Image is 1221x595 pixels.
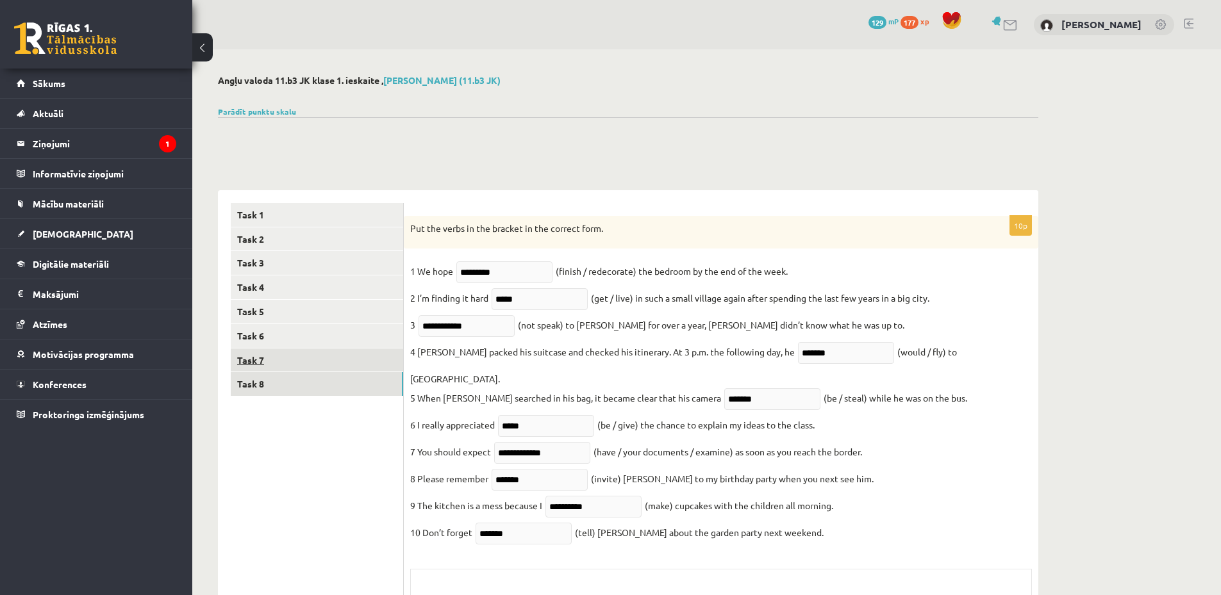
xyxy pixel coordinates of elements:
a: Ziņojumi1 [17,129,176,158]
span: 177 [901,16,918,29]
p: 6 I really appreciated [410,415,495,434]
a: Task 3 [231,251,403,275]
span: 129 [868,16,886,29]
a: Task 6 [231,324,403,348]
a: Task 1 [231,203,403,227]
a: Task 7 [231,348,403,372]
legend: Maksājumi [33,279,176,309]
a: Sākums [17,69,176,98]
a: Digitālie materiāli [17,249,176,279]
a: Parādīt punktu skalu [218,106,296,117]
a: Task 4 [231,275,403,299]
p: 10p [1009,215,1032,236]
p: Put the verbs in the bracket in the correct form. [410,222,968,235]
p: 10 Don’t forget [410,523,472,542]
p: 7 You should expect [410,442,491,461]
a: [DEMOGRAPHIC_DATA] [17,219,176,249]
span: Digitālie materiāli [33,258,109,270]
a: Task 5 [231,300,403,323]
a: [PERSON_NAME] (11.b3 JK) [383,74,501,86]
img: Viktorija Romulāne [1040,19,1053,32]
legend: Informatīvie ziņojumi [33,159,176,188]
span: Mācību materiāli [33,198,104,209]
span: Motivācijas programma [33,348,134,360]
span: Sākums [33,77,65,89]
i: 1 [159,135,176,152]
span: Atzīmes [33,318,67,330]
span: Aktuāli [33,108,63,119]
a: Task 8 [231,372,403,396]
a: [PERSON_NAME] [1061,18,1142,31]
p: 8 Please remember [410,469,488,488]
p: 1 We hope [410,261,453,281]
a: Rīgas 1. Tālmācības vidusskola [14,22,117,54]
a: 177 xp [901,16,935,26]
span: xp [920,16,929,26]
p: 9 The kitchen is a mess because I [410,496,542,515]
a: Proktoringa izmēģinājums [17,400,176,429]
a: Task 2 [231,227,403,251]
span: mP [888,16,899,26]
p: 3 [410,315,415,334]
a: Mācību materiāli [17,189,176,218]
a: Konferences [17,370,176,399]
a: Motivācijas programma [17,339,176,369]
legend: Ziņojumi [33,129,176,158]
h2: Angļu valoda 11.b3 JK klase 1. ieskaite , [218,75,1038,86]
span: Konferences [33,379,87,390]
p: 2 I’m finding it hard [410,288,488,307]
a: Aktuāli [17,99,176,128]
p: 5 When [PERSON_NAME] searched in his bag, it became clear that his camera [410,388,721,407]
span: Proktoringa izmēģinājums [33,409,144,420]
a: Atzīmes [17,309,176,339]
a: Informatīvie ziņojumi [17,159,176,188]
span: [DEMOGRAPHIC_DATA] [33,228,133,240]
p: 4 [PERSON_NAME] packed his suitcase and checked his itinerary. At 3 p.m. the following day, he [410,342,795,361]
fieldset: (finish / redecorate) the bedroom by the end of the week. (get / live) in such a small village ag... [410,261,1032,550]
a: 129 mP [868,16,899,26]
a: Maksājumi [17,279,176,309]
